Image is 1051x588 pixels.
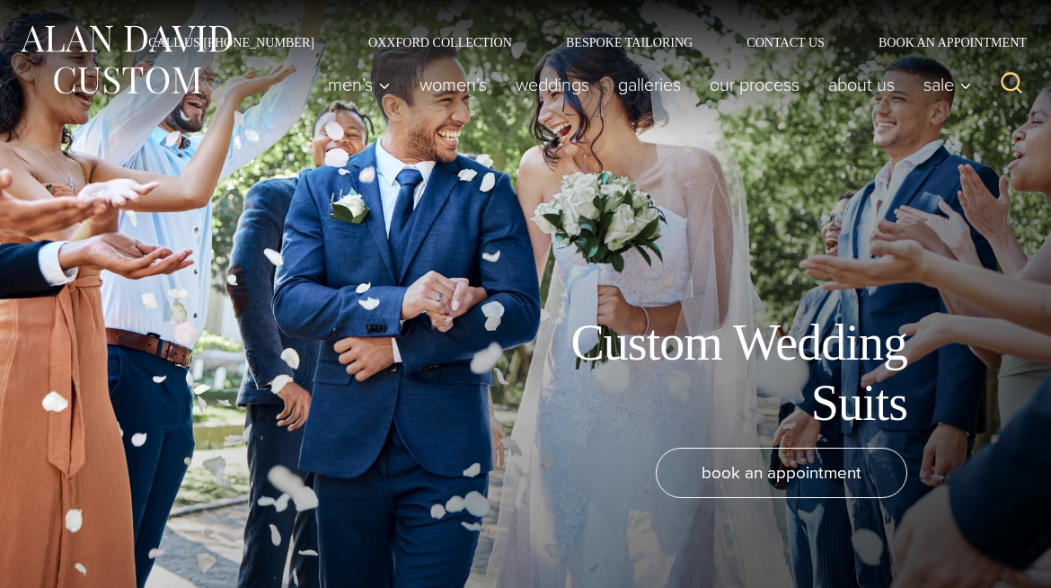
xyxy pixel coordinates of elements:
span: Men’s [328,76,391,94]
a: Call Us [PHONE_NUMBER] [121,36,341,49]
a: Book an Appointment [852,36,1033,49]
a: Galleries [604,67,695,102]
a: Oxxford Collection [341,36,539,49]
a: Our Process [695,67,814,102]
a: book an appointment [656,448,907,498]
span: Sale [923,76,972,94]
a: Contact Us [720,36,852,49]
a: Bespoke Tailoring [539,36,720,49]
nav: Primary Navigation [314,67,981,102]
nav: Secondary Navigation [121,36,1033,49]
a: About Us [814,67,909,102]
span: book an appointment [702,459,861,486]
img: Alan David Custom [18,20,234,100]
button: View Search Form [990,63,1033,106]
a: weddings [501,67,604,102]
a: Women’s [405,67,501,102]
h1: Custom Wedding Suits [503,313,907,433]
